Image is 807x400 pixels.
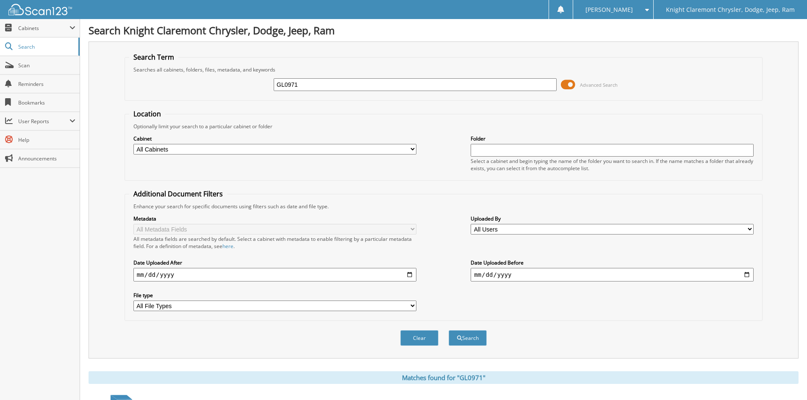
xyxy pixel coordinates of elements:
h1: Search Knight Claremont Chrysler, Dodge, Jeep, Ram [89,23,799,37]
div: Select a cabinet and begin typing the name of the folder you want to search in. If the name match... [471,157,754,172]
a: here [222,243,233,250]
div: Matches found for "GL0971" [89,371,799,384]
legend: Search Term [129,52,178,62]
legend: Location [129,109,165,119]
legend: Additional Document Filters [129,189,227,199]
span: [PERSON_NAME] [585,7,633,12]
span: Announcements [18,155,75,162]
span: Search [18,43,74,50]
label: Date Uploaded Before [471,259,754,266]
img: scan123-logo-white.svg [8,4,72,15]
div: Optionally limit your search to a particular cabinet or folder [129,123,758,130]
label: Cabinet [133,135,416,142]
span: Advanced Search [580,82,618,88]
button: Clear [400,330,438,346]
label: File type [133,292,416,299]
button: Search [449,330,487,346]
div: Searches all cabinets, folders, files, metadata, and keywords [129,66,758,73]
input: end [471,268,754,281]
span: Help [18,136,75,143]
span: Knight Claremont Chrysler, Dodge, Jeep, Ram [666,7,795,12]
span: Cabinets [18,25,69,32]
label: Date Uploaded After [133,259,416,266]
input: start [133,268,416,281]
span: Reminders [18,80,75,88]
span: Bookmarks [18,99,75,106]
label: Uploaded By [471,215,754,222]
span: User Reports [18,118,69,125]
div: Enhance your search for specific documents using filters such as date and file type. [129,203,758,210]
label: Metadata [133,215,416,222]
span: Scan [18,62,75,69]
label: Folder [471,135,754,142]
div: All metadata fields are searched by default. Select a cabinet with metadata to enable filtering b... [133,235,416,250]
